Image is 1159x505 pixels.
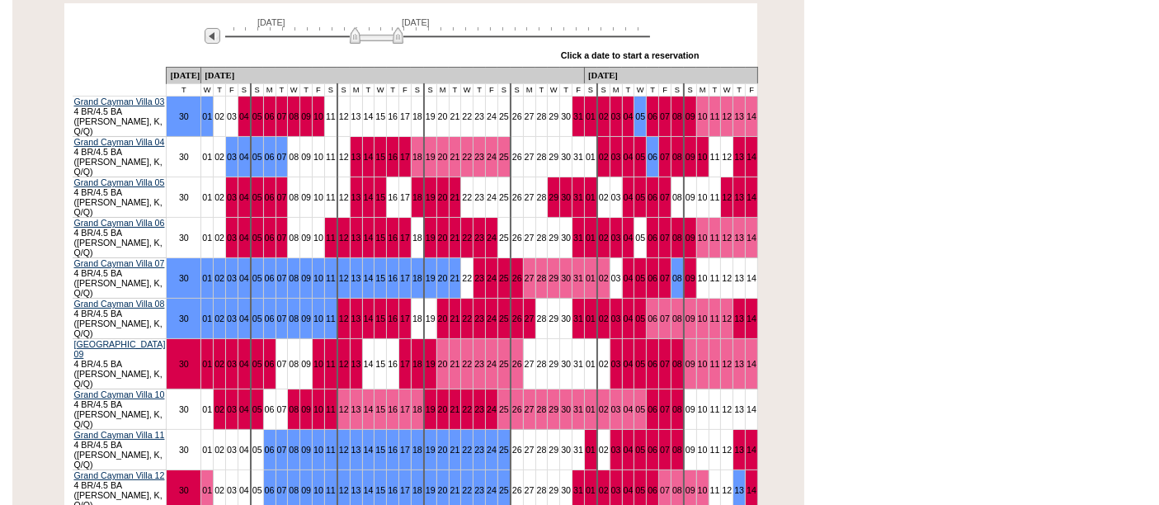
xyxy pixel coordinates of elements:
[339,152,349,162] a: 12
[573,314,583,323] a: 31
[450,111,460,121] a: 21
[301,111,311,121] a: 09
[525,314,535,323] a: 27
[351,314,361,323] a: 13
[289,152,299,162] a: 08
[74,137,165,147] a: Grand Cayman Villa 04
[586,192,596,202] a: 01
[672,111,682,121] a: 08
[672,192,682,202] a: 08
[265,314,275,323] a: 06
[474,314,484,323] a: 23
[339,359,349,369] a: 12
[474,192,484,202] a: 23
[313,314,323,323] a: 10
[450,273,460,283] a: 21
[227,192,237,202] a: 03
[624,314,634,323] a: 04
[438,192,448,202] a: 20
[599,192,609,202] a: 02
[426,314,436,323] a: 19
[573,192,583,202] a: 31
[586,273,596,283] a: 01
[648,152,657,162] a: 06
[351,359,361,369] a: 13
[648,192,657,202] a: 06
[512,233,522,243] a: 26
[252,152,262,162] a: 05
[74,177,165,187] a: Grand Cayman Villa 05
[525,192,535,202] a: 27
[438,233,448,243] a: 20
[301,152,311,162] a: 09
[412,314,422,323] a: 18
[573,233,583,243] a: 31
[289,233,299,243] a: 08
[179,111,189,121] a: 30
[611,233,621,243] a: 03
[698,192,708,202] a: 10
[179,152,189,162] a: 30
[202,111,212,121] a: 01
[252,192,262,202] a: 05
[747,152,756,162] a: 14
[586,111,596,121] a: 01
[660,192,670,202] a: 07
[214,359,224,369] a: 02
[301,233,311,243] a: 09
[648,111,657,121] a: 06
[426,273,436,283] a: 19
[301,192,311,202] a: 09
[326,152,336,162] a: 11
[549,233,558,243] a: 29
[624,192,634,202] a: 04
[487,152,497,162] a: 24
[686,314,695,323] a: 09
[438,152,448,162] a: 20
[265,273,275,283] a: 06
[364,359,374,369] a: 14
[74,218,165,228] a: Grand Cayman Villa 06
[388,111,398,121] a: 16
[202,359,212,369] a: 01
[512,192,522,202] a: 26
[561,314,571,323] a: 30
[734,192,744,202] a: 13
[734,273,744,283] a: 13
[686,192,695,202] a: 09
[655,28,671,44] img: Next
[660,273,670,283] a: 07
[388,314,398,323] a: 16
[375,152,385,162] a: 15
[710,273,720,283] a: 11
[722,273,732,283] a: 12
[179,192,189,202] a: 30
[265,111,275,121] a: 06
[313,233,323,243] a: 10
[450,314,460,323] a: 21
[672,233,682,243] a: 08
[499,152,509,162] a: 25
[351,111,361,121] a: 13
[499,111,509,121] a: 25
[512,273,522,283] a: 26
[277,111,287,121] a: 07
[537,314,547,323] a: 28
[635,111,645,121] a: 05
[512,152,522,162] a: 26
[364,152,374,162] a: 14
[438,111,448,121] a: 20
[635,314,645,323] a: 05
[561,152,571,162] a: 30
[265,152,275,162] a: 06
[710,192,720,202] a: 11
[450,192,460,202] a: 21
[313,111,323,121] a: 10
[537,233,547,243] a: 28
[549,192,558,202] a: 29
[611,192,621,202] a: 03
[412,111,422,121] a: 18
[388,233,398,243] a: 16
[648,273,657,283] a: 06
[686,233,695,243] a: 09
